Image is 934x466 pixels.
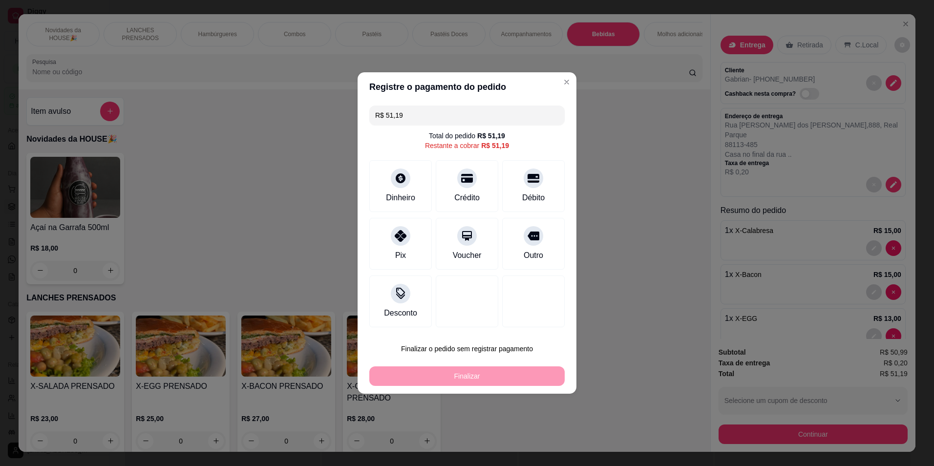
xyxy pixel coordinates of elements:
div: Pix [395,250,406,261]
div: Total do pedido [429,131,505,141]
div: Restante a cobrar [425,141,509,150]
button: Finalizar o pedido sem registrar pagamento [369,339,565,359]
input: Ex.: hambúrguer de cordeiro [375,106,559,125]
div: Desconto [384,307,417,319]
header: Registre o pagamento do pedido [358,72,576,102]
div: Outro [524,250,543,261]
div: Dinheiro [386,192,415,204]
div: Débito [522,192,545,204]
div: R$ 51,19 [477,131,505,141]
button: Close [559,74,574,90]
div: Voucher [453,250,482,261]
div: R$ 51,19 [481,141,509,150]
div: Crédito [454,192,480,204]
